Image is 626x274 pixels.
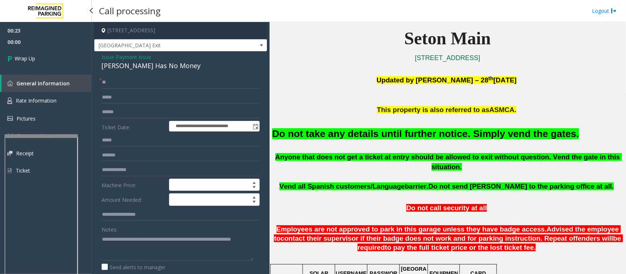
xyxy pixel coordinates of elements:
[102,263,165,271] label: Send alerts to manager
[377,76,488,84] span: Updated by [PERSON_NAME] – 28
[100,121,167,132] label: Ticket Date:
[428,182,614,190] span: Do not send [PERSON_NAME] to the parking office at all.
[114,53,151,60] span: -
[406,204,487,212] span: Do not call security at all
[592,7,617,15] a: Logout
[7,133,13,139] img: 'icon'
[251,121,259,132] span: Toggle popup
[385,244,536,251] span: to pay the full ticket price or the lost ticket fee.
[116,53,151,61] span: Payment Issue
[249,200,259,205] span: Decrease value
[1,75,92,92] a: General Information
[16,97,56,104] span: Rate Information
[94,22,267,39] h4: [STREET_ADDRESS]
[102,223,117,233] label: Notes:
[274,225,621,242] span: Advised the employee to
[95,2,164,20] h3: Call processing
[102,61,260,71] div: [PERSON_NAME] Has No Money
[358,234,623,251] span: be required
[488,75,494,81] span: th
[17,80,70,87] span: General Information
[7,97,12,104] img: 'icon'
[494,76,517,84] span: [DATE]
[7,81,13,86] img: 'icon'
[279,182,405,190] span: Vend all Spanish customers/Language
[275,153,622,171] span: Anyone that does not get a ticket at entry should be allowed to exit without question. Vend the g...
[249,185,259,191] span: Decrease value
[277,225,547,233] span: Employees are not approved to park in this garage unless they have badge access.
[415,54,480,62] a: [STREET_ADDRESS]
[249,194,259,200] span: Increase value
[272,128,579,139] font: Do not take any details until further notice. Simply vend the gates.
[95,40,232,51] span: [GEOGRAPHIC_DATA] Exit
[102,53,114,61] span: Issue
[100,193,167,206] label: Amount Needed:
[100,179,167,191] label: Machine Price:
[377,106,490,114] span: This property is also referred to as
[404,29,491,48] span: Seton Main
[249,179,259,185] span: Increase value
[405,182,428,190] span: barrier.
[17,115,36,122] span: Pictures
[611,7,617,15] img: logout
[15,55,35,62] span: Wrap Up
[281,234,613,242] span: contact their supervisor if their badge does not work and for parking instruction. Repeat offende...
[490,106,517,114] span: ASMCA.
[17,132,56,139] span: Common Issues
[7,116,13,121] img: 'icon'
